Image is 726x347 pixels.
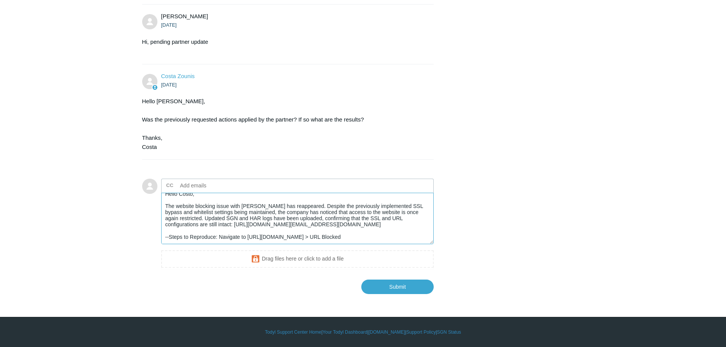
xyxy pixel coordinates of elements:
[142,97,426,152] div: Hello [PERSON_NAME], Was the previously requested actions applied by the partner? If so what are ...
[406,329,436,336] a: Support Policy
[177,180,259,191] input: Add emails
[161,22,177,28] time: 09/15/2025, 09:21
[361,280,434,294] input: Submit
[161,73,195,79] a: Costa Zounis
[265,329,321,336] a: Todyl Support Center Home
[142,39,208,45] span: Hi, pending partner update
[161,193,434,244] textarea: Add your reply
[369,329,405,336] a: [DOMAIN_NAME]
[142,329,584,336] div: | | | |
[161,13,208,19] span: Tim White
[437,329,461,336] a: SGN Status
[166,180,173,191] label: CC
[322,329,367,336] a: Your Todyl Dashboard
[161,82,177,88] time: 09/15/2025, 11:36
